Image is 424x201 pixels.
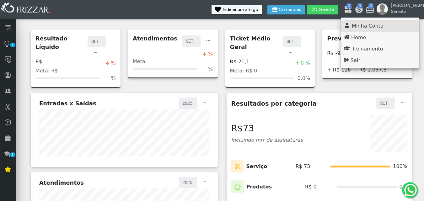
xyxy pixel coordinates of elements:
[286,38,298,45] label: SET
[341,32,419,43] a: Home
[355,5,361,16] a: 0
[352,23,384,29] span: Minha Conta
[231,123,303,134] h3: R$73
[246,163,267,170] p: Serviço
[366,5,372,16] a: 0
[231,160,244,173] img: Icone de Serviços
[341,55,419,66] a: Sair
[212,5,262,14] button: Indicar um amigo
[204,35,213,46] button: ui-button
[231,100,317,107] h5: Resultados por categoria
[91,47,100,58] button: ui-button
[35,34,88,51] p: Resultado Líquido
[111,59,116,67] span: %
[267,5,305,14] button: Comandas
[301,59,310,67] span: 0 %
[368,3,373,8] span: 0
[39,100,96,107] h5: Entradas x Saídas
[298,75,310,82] span: 0.0%
[185,37,197,45] label: SET
[391,9,419,14] span: Gerente
[35,59,42,65] h4: R$
[39,179,84,186] h5: Atendimentos
[318,8,334,12] span: Gaveta
[230,34,283,51] p: Ticket Médio Geral
[246,183,272,191] p: Produtos
[305,183,317,191] span: R$ 0
[356,66,387,74] span: - R$ 1.037,3
[10,43,15,47] span: 1
[341,20,419,32] a: Minha Conta
[208,65,213,73] span: %
[379,99,392,107] label: SET
[231,180,244,193] img: Icone de Produtos
[200,98,209,108] button: ui-button
[223,8,258,12] span: Indicar um amigo
[351,34,366,40] span: Home
[327,66,351,74] span: + R$ 116
[352,46,383,52] span: Treinamento
[231,137,303,143] span: Incluindo mrr de assinaturas
[91,38,103,45] label: SET
[391,2,419,9] span: [PERSON_NAME]
[377,3,421,15] a: [PERSON_NAME] Gerente
[279,8,301,12] span: Comandas
[10,152,15,157] span: 1
[296,163,310,170] span: R$ 73
[133,58,147,64] span: Meta:
[35,68,58,74] span: Meta: R$
[200,177,209,188] button: ui-button
[182,99,194,107] label: 2025
[400,183,407,191] span: 0%
[398,98,407,108] button: ui-button
[286,47,295,58] button: ui-button
[133,34,177,43] p: Atendimentos
[403,182,418,198] img: whatsapp.png
[357,3,362,8] span: 0
[230,59,250,65] h4: R$ 21,1
[182,179,194,186] label: 2025
[346,3,352,8] span: 0
[327,34,390,43] p: Previsão Financeira
[208,50,213,58] span: %
[341,43,419,55] a: Treinamento
[351,57,360,63] span: Sair
[327,50,352,56] h4: R$ -921,3
[111,75,116,82] span: %
[307,5,338,14] button: Gaveta
[344,5,350,16] a: 0
[230,68,257,74] span: Meta: R$ 0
